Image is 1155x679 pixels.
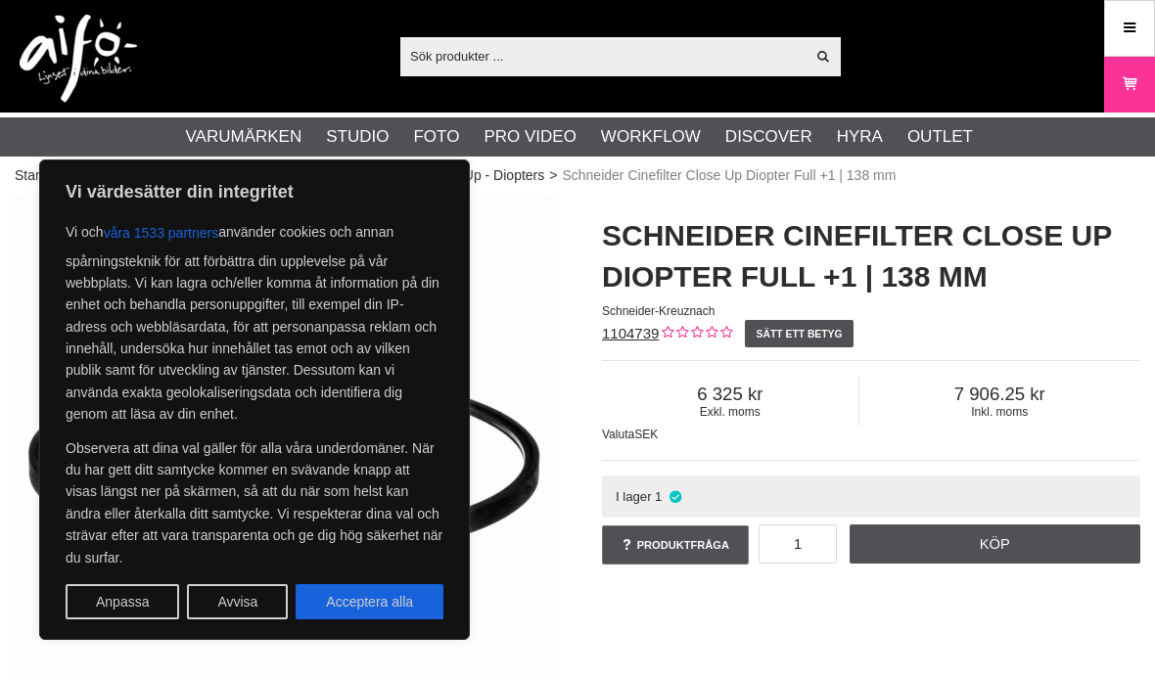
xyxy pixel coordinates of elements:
p: Observera att dina val gäller för alla våra underdomäner. När du har gett ditt samtycke kommer en... [66,437,443,568]
a: Workflow [601,124,701,150]
a: Sätt ett betyg [745,320,854,347]
span: 1 [655,489,662,504]
a: Varumärken [186,124,302,150]
button: Acceptera alla [296,584,443,619]
p: Vi värdesätter din integritet [66,180,443,204]
a: Hyra [837,124,883,150]
span: Schneider Cinefilter Close Up Diopter Full +1 | 138 mm [562,165,896,186]
span: Inkl. moms [859,405,1140,419]
p: Vi och använder cookies och annan spårningsteknik för att förbättra din upplevelse på vår webbpla... [66,215,443,426]
span: > [549,165,557,186]
div: Kundbetyg: 0 [659,324,732,344]
a: Start [15,165,44,186]
i: I lager [667,489,683,504]
button: Avvisa [187,584,288,619]
a: Close-Up - Diopters [424,165,544,186]
input: Sök produkter ... [400,41,805,70]
button: våra 1533 partners [104,215,219,250]
span: Schneider-Kreuznach [602,304,715,318]
span: 7 906.25 [859,384,1140,405]
a: Discover [725,124,812,150]
a: Outlet [907,124,973,150]
a: 1104739 [602,325,659,341]
a: Köp [850,524,1141,564]
span: Exkl. moms [602,405,858,419]
div: Vi värdesätter din integritet [39,159,470,640]
a: Foto [413,124,459,150]
a: Produktfråga [602,525,749,565]
a: Studio [326,124,389,150]
span: SEK [634,428,658,441]
span: 6 325 [602,384,858,405]
h1: Schneider Cinefilter Close Up Diopter Full +1 | 138 mm [602,215,1140,297]
span: I lager [616,489,652,504]
a: Pro Video [484,124,576,150]
img: logo.png [20,15,137,103]
span: Valuta [602,428,634,441]
button: Anpassa [66,584,179,619]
